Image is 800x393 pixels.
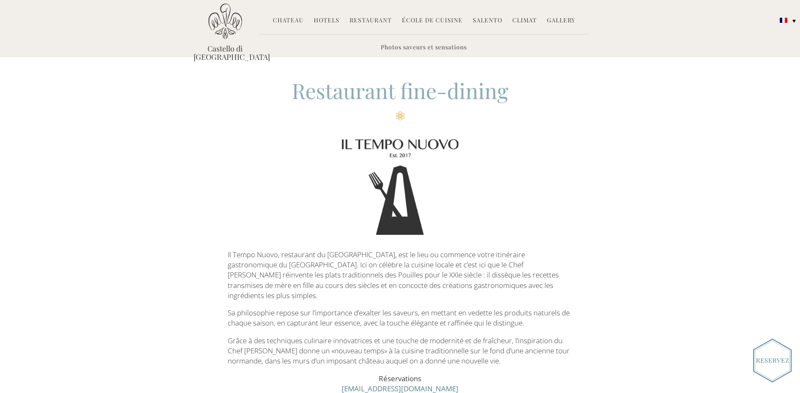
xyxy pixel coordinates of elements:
[512,16,537,26] a: Climat
[473,16,502,26] a: Salento
[228,336,572,366] p: Grâce à des techniques culinaire innovatrices et une touche de modernité et de fraîcheur, l’inspi...
[381,43,467,53] a: Photos saveurs et sensations
[547,16,575,26] a: Gallery
[314,16,339,26] a: Hotels
[350,16,392,26] a: Restaurant
[753,339,792,382] img: Book_Button_French.png
[780,18,787,23] img: Français
[194,44,257,61] a: Castello di [GEOGRAPHIC_DATA]
[273,16,304,26] a: Chateau
[228,308,572,328] p: Sa philosophie repose sur l’importance d’exalter les saveurs, en mettant en vedette les produits ...
[228,76,572,121] h2: Restaurant fine-dining
[228,128,572,247] img: Logo of Il Tempo Nuovo Restaurant at Castello di Ugento, Puglia
[208,3,242,39] img: Castello di Ugento
[379,374,421,383] strong: Réservations
[402,16,463,26] a: École de Cuisine
[228,128,572,301] p: Il Tempo Nuovo, restaurant du [GEOGRAPHIC_DATA], est le lieu ou commence votre itinéraire gastron...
